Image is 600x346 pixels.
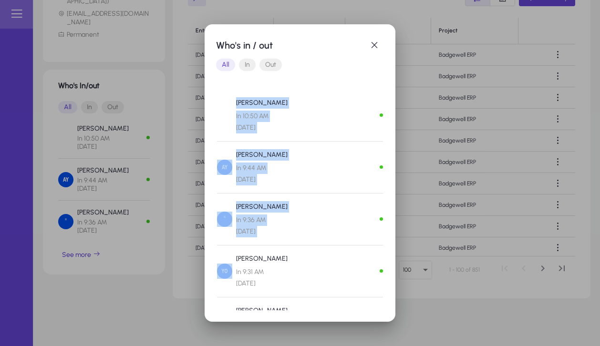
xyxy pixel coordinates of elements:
img: Yomna Osman [217,264,232,279]
img: Amira Yousef [217,160,232,175]
img: Mahmoud Samy [217,108,232,123]
button: In [239,59,256,71]
span: In 9:36 AM [DATE] [236,214,288,237]
span: In 9:31 AM [DATE] [236,266,288,289]
p: [PERSON_NAME] [236,253,288,265]
span: In 10:50 AM [DATE] [236,111,288,133]
button: All [216,59,235,71]
h1: Who's in / out [216,38,365,53]
p: [PERSON_NAME] [236,149,288,161]
p: [PERSON_NAME] [236,97,288,109]
img: Ahmed Halawa [217,212,232,227]
p: [PERSON_NAME] [236,201,288,213]
p: [PERSON_NAME] [236,305,288,316]
button: Out [259,59,282,71]
span: In 9:44 AM [DATE] [236,163,288,185]
mat-button-toggle-group: Font Style [216,55,384,74]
